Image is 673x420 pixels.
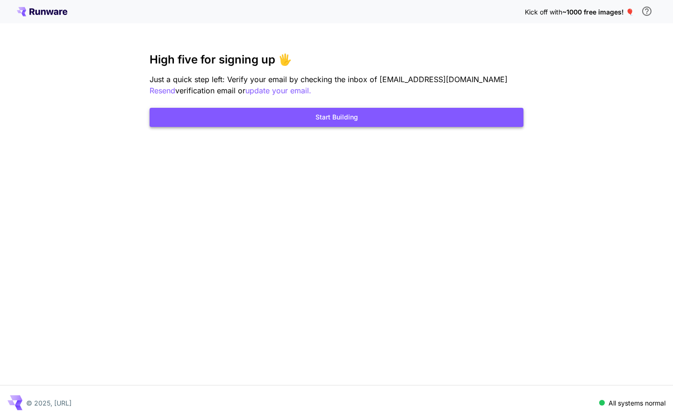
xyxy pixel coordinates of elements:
span: Just a quick step left: Verify your email by checking the inbox of [EMAIL_ADDRESS][DOMAIN_NAME] [150,75,508,84]
span: ~1000 free images! 🎈 [562,8,634,16]
span: Kick off with [525,8,562,16]
button: update your email. [245,85,311,97]
button: Resend [150,85,175,97]
button: Start Building [150,108,523,127]
p: © 2025, [URL] [26,398,72,408]
button: In order to qualify for free credit, you need to sign up with a business email address and click ... [637,2,656,21]
p: All systems normal [609,398,666,408]
span: verification email or [175,86,245,95]
h3: High five for signing up 🖐️ [150,53,523,66]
